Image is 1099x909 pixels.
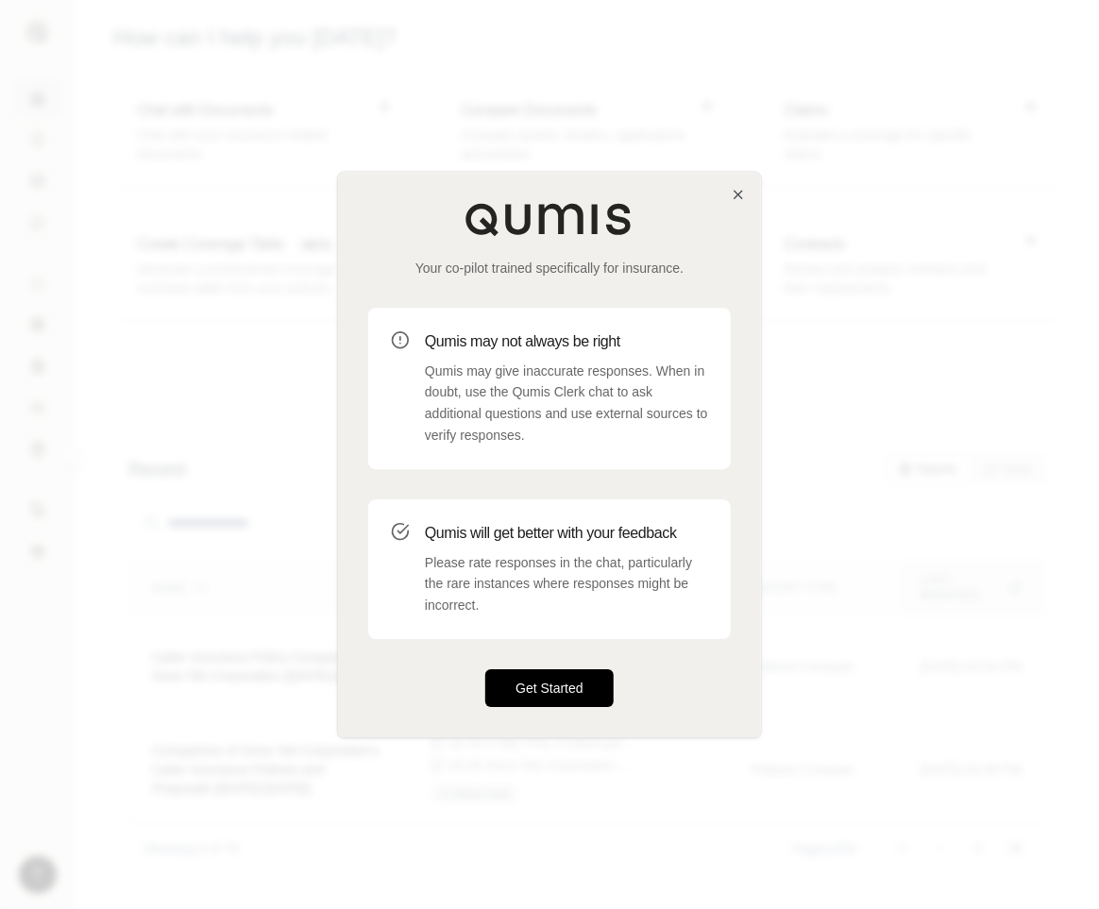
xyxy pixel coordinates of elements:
p: Qumis may give inaccurate responses. When in doubt, use the Qumis Clerk chat to ask additional qu... [425,361,708,446]
p: Your co-pilot trained specifically for insurance. [368,259,731,278]
p: Please rate responses in the chat, particularly the rare instances where responses might be incor... [425,552,708,616]
button: Get Started [485,669,614,707]
img: Qumis Logo [465,202,634,236]
h3: Qumis will get better with your feedback [425,522,708,545]
h3: Qumis may not always be right [425,330,708,353]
